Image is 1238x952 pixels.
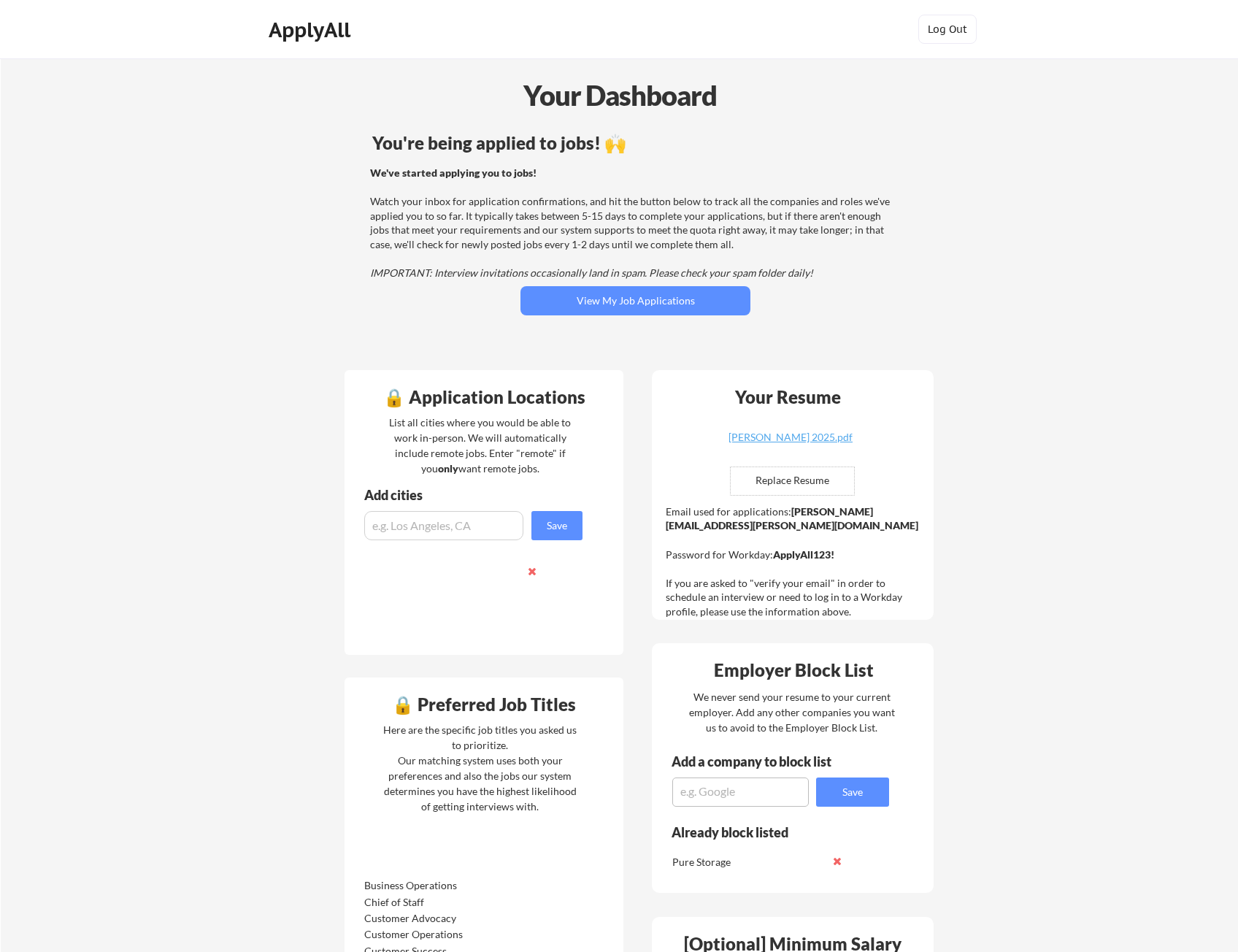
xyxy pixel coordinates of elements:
[269,18,355,42] div: ApplyAll
[715,388,860,406] div: Your Resume
[380,415,580,476] div: List all cities where you would be able to work in-person. We will automatically include remote j...
[816,778,889,807] button: Save
[438,462,458,475] strong: only
[364,878,518,893] div: Business Operations
[348,696,620,713] div: 🔒 Preferred Job Titles
[380,722,580,814] div: Here are the specific job titles you asked us to prioritize. Our matching system uses both your p...
[666,504,923,619] div: Email used for applications: Password for Workday: If you are asked to "verify your email" in ord...
[370,166,896,280] div: Watch your inbox for application confirmations, and hit the button below to track all the compani...
[370,266,813,279] em: IMPORTANT: Interview invitations occasionally land in spam. Please check your spam folder daily!
[364,911,518,926] div: Customer Advocacy
[348,388,620,406] div: 🔒 Application Locations
[773,548,834,561] strong: ApplyAll123!
[658,661,929,679] div: Employer Block List
[672,855,826,870] div: Pure Storage
[688,689,896,735] div: We never send your resume to your current employer. Add any other companies you want us to avoid ...
[704,432,877,442] div: [PERSON_NAME] 2025.pdf
[372,134,899,152] div: You're being applied to jobs! 🙌
[364,488,586,502] div: Add cities
[531,511,583,540] button: Save
[364,927,518,942] div: Customer Operations
[1,74,1238,116] div: Your Dashboard
[918,15,977,44] button: Log Out
[364,895,518,910] div: Chief of Staff
[666,505,918,532] strong: [PERSON_NAME][EMAIL_ADDRESS][PERSON_NAME][DOMAIN_NAME]
[672,826,869,839] div: Already block listed
[520,286,750,315] button: View My Job Applications
[672,755,854,768] div: Add a company to block list
[704,432,877,455] a: [PERSON_NAME] 2025.pdf
[370,166,537,179] strong: We've started applying you to jobs!
[364,511,523,540] input: e.g. Los Angeles, CA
